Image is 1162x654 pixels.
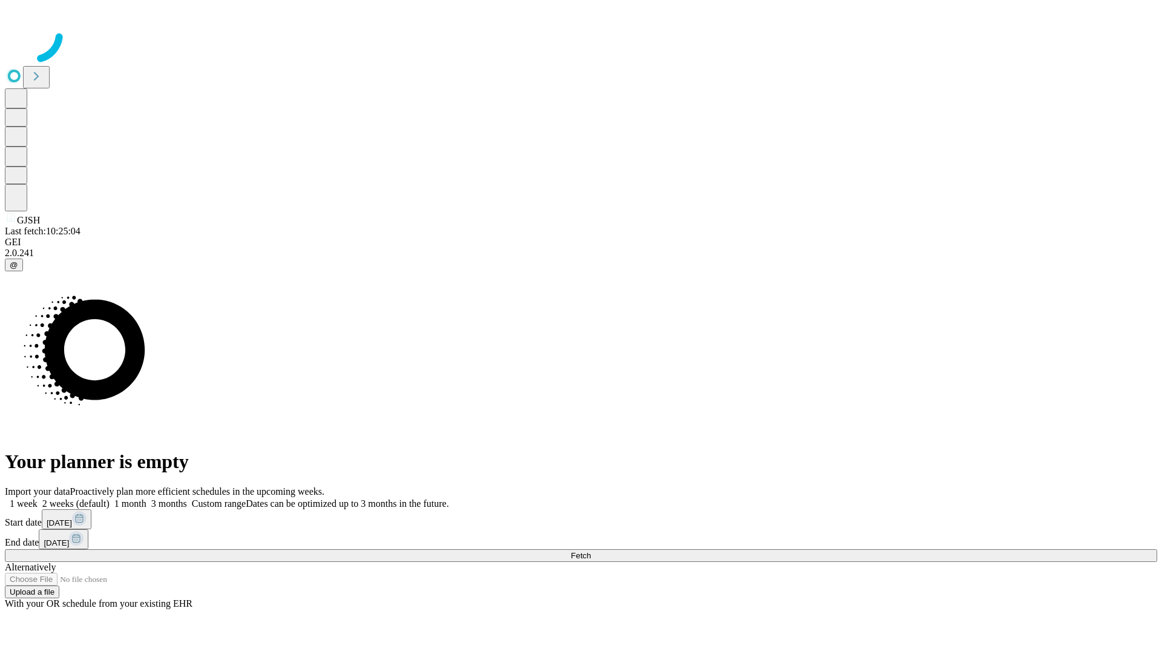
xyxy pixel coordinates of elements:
[114,498,146,509] span: 1 month
[5,509,1157,529] div: Start date
[42,498,110,509] span: 2 weeks (default)
[5,486,70,497] span: Import your data
[47,518,72,527] span: [DATE]
[70,486,324,497] span: Proactively plan more efficient schedules in the upcoming weeks.
[192,498,246,509] span: Custom range
[5,226,80,236] span: Last fetch: 10:25:04
[5,586,59,598] button: Upload a file
[5,549,1157,562] button: Fetch
[39,529,88,549] button: [DATE]
[246,498,448,509] span: Dates can be optimized up to 3 months in the future.
[5,248,1157,259] div: 2.0.241
[44,538,69,547] span: [DATE]
[42,509,91,529] button: [DATE]
[5,451,1157,473] h1: Your planner is empty
[5,598,192,609] span: With your OR schedule from your existing EHR
[5,529,1157,549] div: End date
[10,498,38,509] span: 1 week
[17,215,40,225] span: GJSH
[571,551,591,560] span: Fetch
[5,237,1157,248] div: GEI
[151,498,187,509] span: 3 months
[10,260,18,269] span: @
[5,259,23,271] button: @
[5,562,56,572] span: Alternatively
